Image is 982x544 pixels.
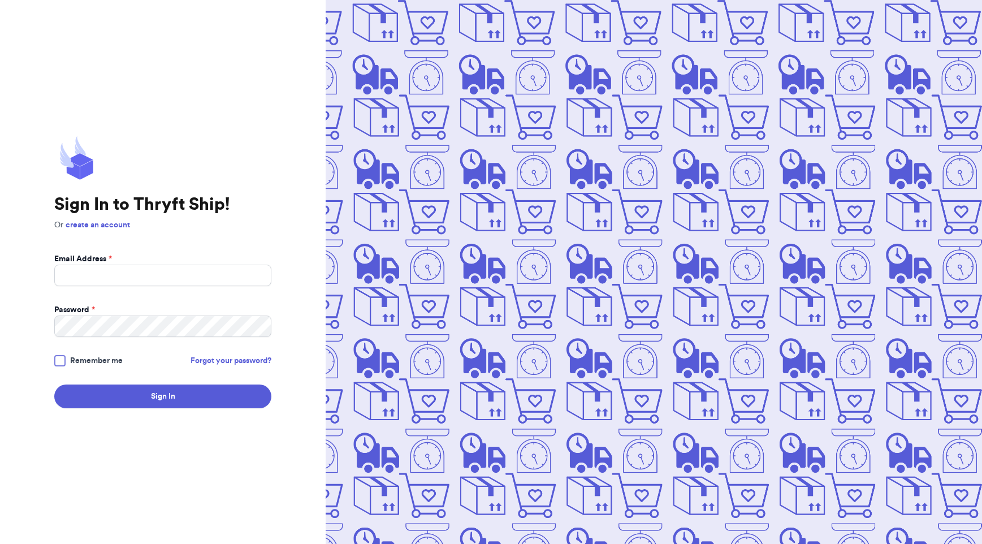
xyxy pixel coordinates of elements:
span: Remember me [70,355,123,366]
label: Password [54,304,95,316]
a: Forgot your password? [191,355,271,366]
a: create an account [66,221,130,229]
button: Sign In [54,385,271,408]
p: Or [54,219,271,231]
label: Email Address [54,253,112,265]
h1: Sign In to Thryft Ship! [54,195,271,215]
